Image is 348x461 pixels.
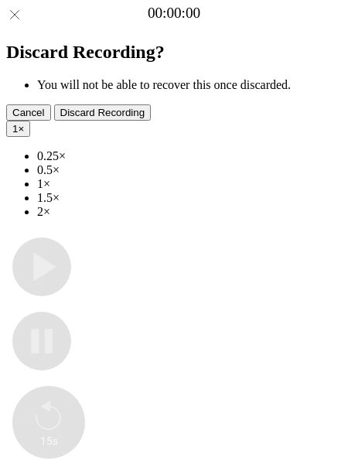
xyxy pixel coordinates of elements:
[12,123,18,135] span: 1
[37,177,342,191] li: 1×
[37,205,342,219] li: 2×
[37,163,342,177] li: 0.5×
[37,78,342,92] li: You will not be able to recover this once discarded.
[6,104,51,121] button: Cancel
[54,104,152,121] button: Discard Recording
[37,149,342,163] li: 0.25×
[6,42,342,63] h2: Discard Recording?
[6,121,30,137] button: 1×
[148,5,200,22] a: 00:00:00
[37,191,342,205] li: 1.5×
